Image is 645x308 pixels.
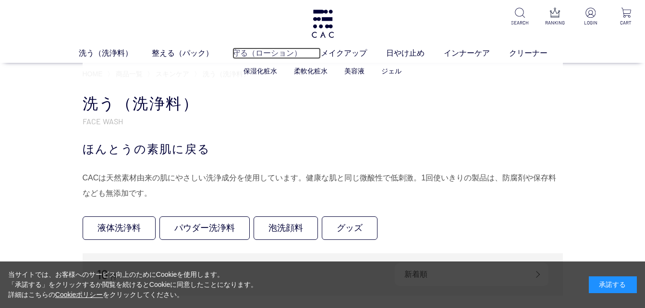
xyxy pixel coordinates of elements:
[508,8,531,26] a: SEARCH
[321,47,386,59] a: メイクアップ
[508,19,531,26] p: SEARCH
[83,94,563,114] h1: 洗う（洗浄料）
[83,216,156,240] a: 液体洗浄料
[344,67,365,75] a: 美容液
[83,170,563,201] div: CACは天然素材由来の肌にやさしい洗浄成分を使用しています。健康な肌と同じ微酸性で低刺激。1回使いきりの製品は、防腐剤や保存料なども無添加です。
[254,216,318,240] a: 泡洗顔料
[509,47,567,59] a: クリーナー
[8,270,258,300] div: 当サイトでは、お客様へのサービス向上のためにCookieを使用します。 「承諾する」をクリックするか閲覧を続けるとCookieに同意したことになります。 詳細はこちらの をクリックしてください。
[243,67,277,75] a: 保湿化粧水
[83,141,563,158] div: ほんとうの素肌に戻る
[544,8,566,26] a: RANKING
[381,67,402,75] a: ジェル
[579,8,602,26] a: LOGIN
[310,10,335,38] img: logo
[544,19,566,26] p: RANKING
[444,47,509,59] a: インナーケア
[615,19,637,26] p: CART
[386,47,444,59] a: 日やけ止め
[79,47,152,59] a: 洗う（洗浄料）
[55,291,103,298] a: Cookieポリシー
[294,67,328,75] a: 柔軟化粧水
[322,216,377,240] a: グッズ
[589,276,637,293] div: 承諾する
[579,19,602,26] p: LOGIN
[159,216,250,240] a: パウダー洗浄料
[83,116,563,126] p: FACE WASH
[232,47,321,59] a: 守る（ローション）
[615,8,637,26] a: CART
[152,47,232,59] a: 整える（パック）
